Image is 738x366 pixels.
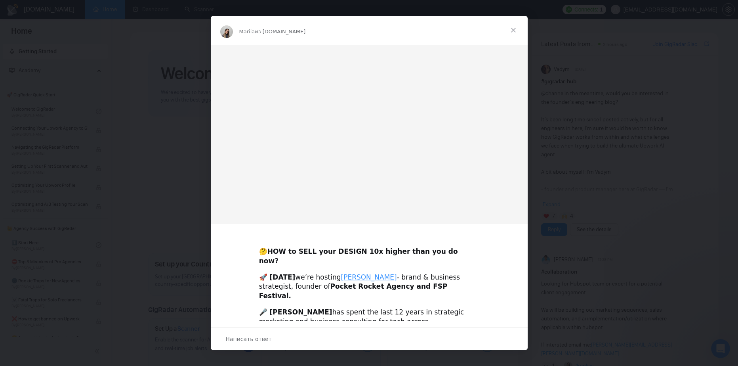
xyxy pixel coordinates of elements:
[220,25,233,38] img: Profile image for Mariia
[259,247,458,265] b: HOW to SELL your DESIGN 10x higher than you do now?
[259,282,448,300] b: Pocket Rocket Agency and FSP Festival.
[239,29,255,34] span: Mariia
[255,29,305,34] span: из [DOMAIN_NAME]
[499,16,528,44] span: Закрыть
[259,308,332,316] b: 🎤 [PERSON_NAME]
[226,334,272,344] span: Написать ответ
[259,238,479,266] div: 🤔
[211,328,528,350] div: Открыть разговор и ответить
[341,273,397,281] a: [PERSON_NAME]
[259,273,296,281] b: 🚀 [DATE]
[259,308,479,355] div: has spent the last 12 years in strategic marketing and business consulting for tech across [GEOGR...
[259,273,479,301] div: we’re hosting - brand & business strategist, founder of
